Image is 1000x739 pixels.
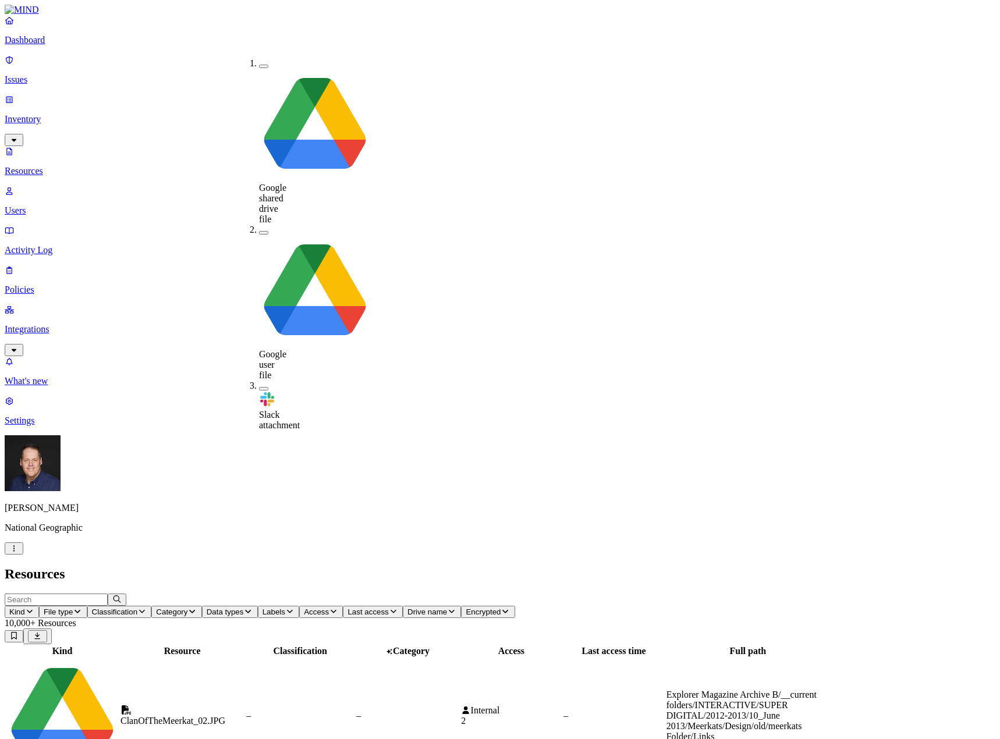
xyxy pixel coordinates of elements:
a: Settings [5,396,995,426]
a: Integrations [5,304,995,354]
p: Inventory [5,114,995,125]
span: Drive name [407,607,447,616]
p: Dashboard [5,35,995,45]
div: Full path [666,646,829,656]
div: Access [461,646,561,656]
a: Activity Log [5,225,995,255]
p: What's new [5,376,995,386]
img: MIND [5,5,39,15]
span: Category [156,607,187,616]
div: Kind [6,646,118,656]
p: Activity Log [5,245,995,255]
p: National Geographic [5,523,995,533]
a: Users [5,186,995,216]
span: File type [44,607,73,616]
span: – [356,710,361,720]
div: ClanOfTheMeerkat_02.JPG [120,716,244,726]
span: – [563,710,568,720]
span: Classification [92,607,138,616]
img: google-drive [259,69,371,180]
span: Last access [347,607,388,616]
a: Resources [5,146,995,176]
span: Data types [207,607,244,616]
span: Google user file [259,349,286,380]
div: Last access time [563,646,664,656]
a: Dashboard [5,15,995,45]
span: Category [393,646,430,656]
p: Issues [5,74,995,85]
img: Mark DeCarlo [5,435,61,491]
a: Issues [5,55,995,85]
a: Policies [5,265,995,295]
span: Slack attachment [259,410,300,430]
p: Resources [5,166,995,176]
p: Policies [5,285,995,295]
h2: Resources [5,566,995,582]
span: 10,000+ Resources [5,618,76,628]
a: MIND [5,5,995,15]
span: Labels [263,607,285,616]
div: 2 [461,716,561,726]
img: slack [259,391,275,407]
img: google-drive [259,235,371,347]
div: Classification [246,646,354,656]
p: [PERSON_NAME] [5,503,995,513]
a: What's new [5,356,995,386]
p: Integrations [5,324,995,335]
p: Settings [5,415,995,426]
div: Internal [461,705,561,716]
input: Search [5,594,108,606]
a: Inventory [5,94,995,144]
span: Encrypted [466,607,501,616]
span: Access [304,607,329,616]
p: Users [5,205,995,216]
span: – [246,710,251,720]
div: Resource [120,646,244,656]
span: Google shared drive file [259,183,286,224]
span: Kind [9,607,25,616]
